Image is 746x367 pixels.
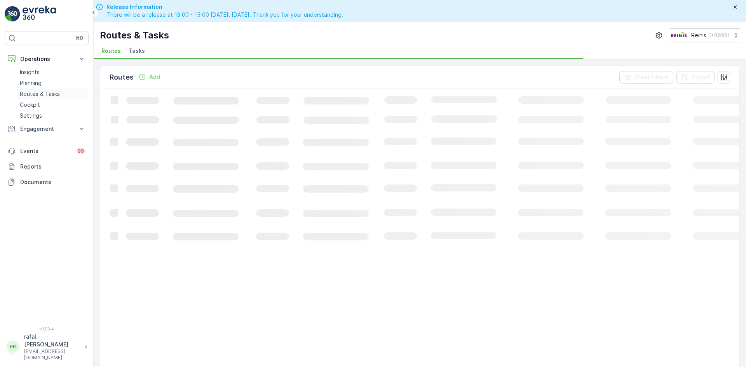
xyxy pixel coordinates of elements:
[106,3,343,11] span: Release Information
[17,89,89,99] a: Routes & Tasks
[17,67,89,78] a: Insights
[20,163,85,170] p: Reports
[7,341,19,353] div: RR
[691,31,706,39] p: Reinis
[110,72,134,83] p: Routes
[17,99,89,110] a: Cockpit
[17,110,89,121] a: Settings
[20,125,73,133] p: Engagement
[20,68,40,76] p: Insights
[101,47,121,55] span: Routes
[20,55,73,63] p: Operations
[5,143,89,159] a: Events99
[24,348,80,361] p: [EMAIL_ADDRESS][DOMAIN_NAME]
[709,32,729,38] p: ( +02:00 )
[670,31,688,40] img: Reinis-Logo-Vrijstaand_Tekengebied-1-copy2_aBO4n7j.png
[676,71,715,83] button: Export
[692,73,710,81] p: Export
[75,35,83,41] p: ⌘B
[619,71,673,83] button: Clear Filters
[5,174,89,190] a: Documents
[670,28,740,42] button: Reinis(+02:00)
[5,6,20,22] img: logo
[20,90,60,98] p: Routes & Tasks
[5,327,89,331] span: v 1.50.4
[5,121,89,137] button: Engagement
[23,6,56,22] img: logo_light-DOdMpM7g.png
[20,147,71,155] p: Events
[24,333,80,348] p: rafal.[PERSON_NAME]
[20,79,42,87] p: Planning
[5,51,89,67] button: Operations
[149,73,160,81] p: Add
[20,112,42,120] p: Settings
[20,178,85,186] p: Documents
[17,78,89,89] a: Planning
[5,159,89,174] a: Reports
[100,29,169,42] p: Routes & Tasks
[129,47,145,55] span: Tasks
[635,73,669,81] p: Clear Filters
[78,148,84,154] p: 99
[135,72,163,82] button: Add
[20,101,40,109] p: Cockpit
[5,333,89,361] button: RRrafal.[PERSON_NAME][EMAIL_ADDRESS][DOMAIN_NAME]
[106,11,343,19] span: There will be a release at 13:00 - 15:00 [DATE], [DATE]. Thank you for your understanding.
